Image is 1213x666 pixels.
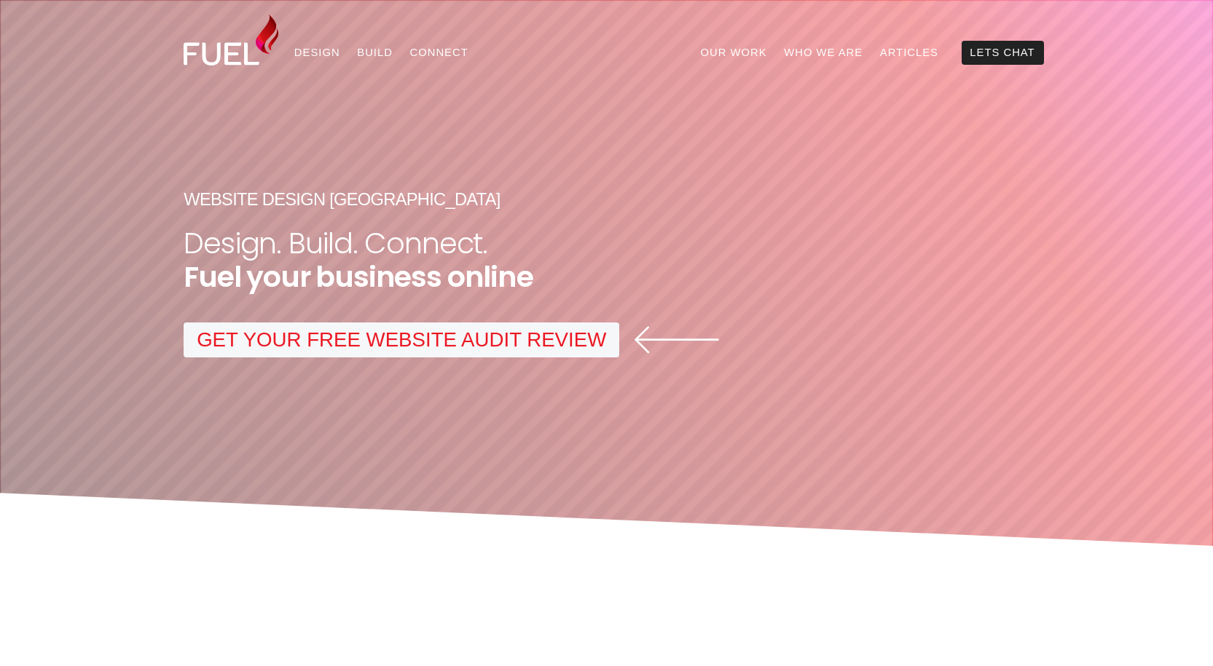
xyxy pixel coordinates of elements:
[871,41,947,65] a: Articles
[184,15,278,66] img: Fuel Design Ltd - Website design and development company in North Shore, Auckland
[962,41,1044,65] a: Lets Chat
[184,322,619,357] a: GET YOUR FREE WEBSITE AUDIT REVIEW
[184,261,1029,294] h2: Fuel your business online
[184,187,1029,213] h1: Website Design [GEOGRAPHIC_DATA]
[692,41,776,65] a: Our Work
[348,41,401,65] a: Build
[184,227,1029,261] h3: Design. Build. Connect.
[775,41,871,65] a: Who We Are
[286,41,348,65] a: Design
[634,326,721,354] img: Left Arrow
[401,41,477,65] a: Connect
